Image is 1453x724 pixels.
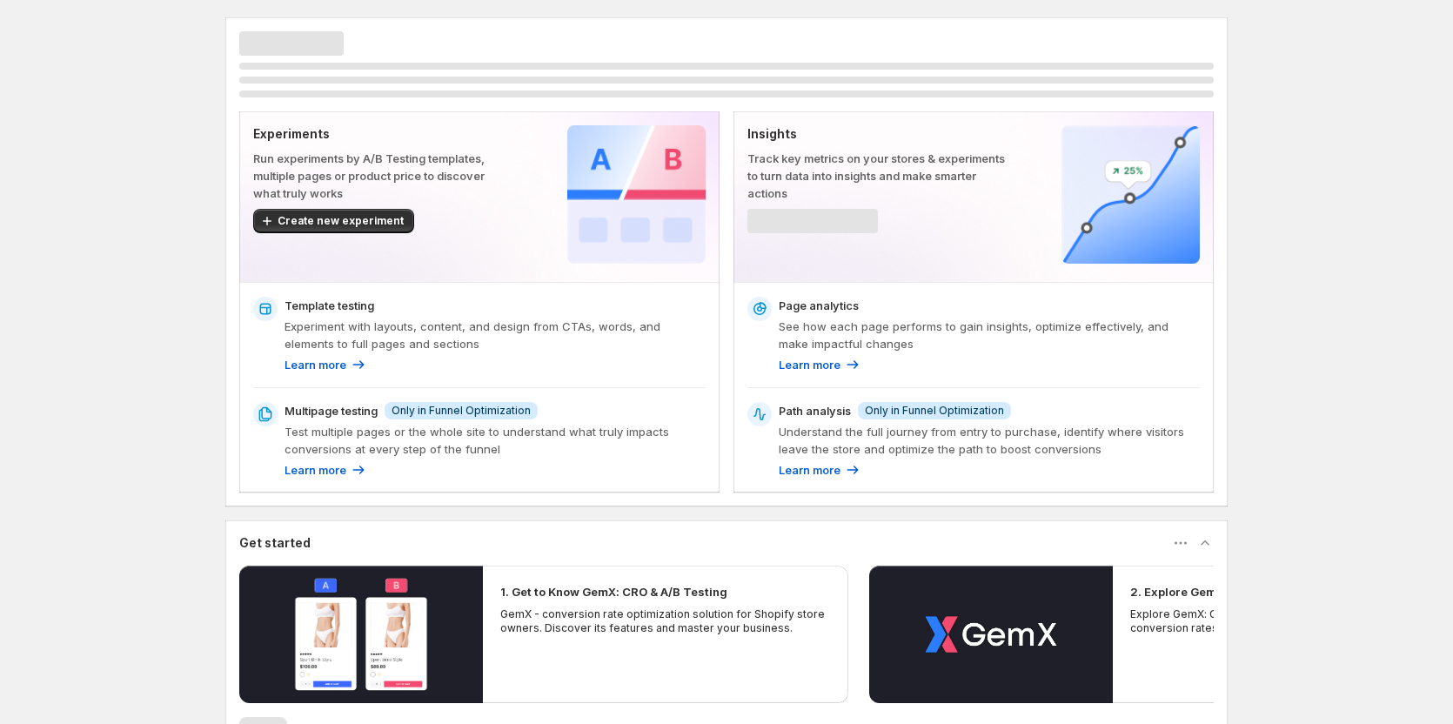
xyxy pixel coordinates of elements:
[779,356,861,373] a: Learn more
[285,356,367,373] a: Learn more
[779,423,1200,458] p: Understand the full journey from entry to purchase, identify where visitors leave the store and o...
[500,583,727,600] h2: 1. Get to Know GemX: CRO & A/B Testing
[285,402,378,419] p: Multipage testing
[779,356,840,373] p: Learn more
[500,607,831,635] p: GemX - conversion rate optimization solution for Shopify store owners. Discover its features and ...
[285,461,367,479] a: Learn more
[285,461,346,479] p: Learn more
[747,125,1006,143] p: Insights
[779,297,859,314] p: Page analytics
[253,125,512,143] p: Experiments
[747,150,1006,202] p: Track key metrics on your stores & experiments to turn data into insights and make smarter actions
[392,404,531,418] span: Only in Funnel Optimization
[779,461,861,479] a: Learn more
[1130,583,1400,600] h2: 2. Explore GemX: CRO & A/B Testing Use Cases
[779,461,840,479] p: Learn more
[285,297,374,314] p: Template testing
[253,209,414,233] button: Create new experiment
[567,125,706,264] img: Experiments
[1061,125,1200,264] img: Insights
[278,214,404,228] span: Create new experiment
[869,566,1113,703] button: Play video
[285,356,346,373] p: Learn more
[239,566,483,703] button: Play video
[239,534,311,552] h3: Get started
[285,318,706,352] p: Experiment with layouts, content, and design from CTAs, words, and elements to full pages and sec...
[779,402,851,419] p: Path analysis
[865,404,1004,418] span: Only in Funnel Optimization
[253,150,512,202] p: Run experiments by A/B Testing templates, multiple pages or product price to discover what truly ...
[285,423,706,458] p: Test multiple pages or the whole site to understand what truly impacts conversions at every step ...
[779,318,1200,352] p: See how each page performs to gain insights, optimize effectively, and make impactful changes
